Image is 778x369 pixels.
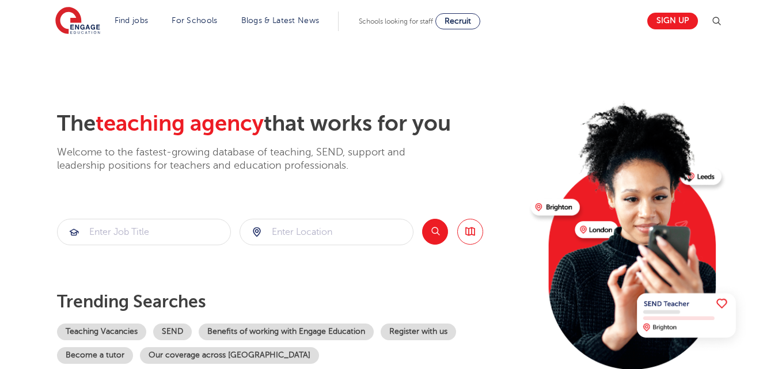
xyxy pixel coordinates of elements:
div: Submit [240,219,413,245]
a: Recruit [435,13,480,29]
a: Sign up [647,13,698,29]
a: Find jobs [115,16,149,25]
p: Trending searches [57,291,522,312]
input: Submit [58,219,230,245]
a: Become a tutor [57,347,133,364]
h2: The that works for you [57,111,522,137]
img: Engage Education [55,7,100,36]
a: Register with us [381,324,456,340]
input: Submit [240,219,413,245]
span: teaching agency [96,111,264,136]
a: SEND [153,324,192,340]
button: Search [422,219,448,245]
a: Blogs & Latest News [241,16,320,25]
a: For Schools [172,16,217,25]
a: Benefits of working with Engage Education [199,324,374,340]
a: Teaching Vacancies [57,324,146,340]
p: Welcome to the fastest-growing database of teaching, SEND, support and leadership positions for t... [57,146,437,173]
span: Recruit [445,17,471,25]
div: Submit [57,219,231,245]
span: Schools looking for staff [359,17,433,25]
a: Our coverage across [GEOGRAPHIC_DATA] [140,347,319,364]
